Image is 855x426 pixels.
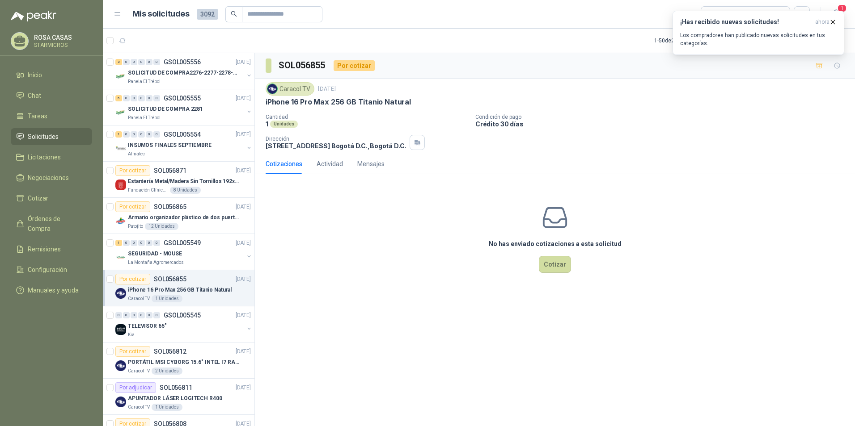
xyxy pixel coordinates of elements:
p: TELEVISOR 65" [128,322,166,330]
div: 0 [138,59,145,65]
a: 1 0 0 0 0 0 GSOL005549[DATE] Company LogoSEGURIDAD - MOUSELa Montaña Agromercados [115,238,253,266]
a: 2 0 0 0 0 0 GSOL005556[DATE] Company LogoSOLICITUD DE COMPRA2276-2277-2278-2284-2285-Panela El Tr... [115,57,253,85]
a: 1 0 0 0 0 0 GSOL005554[DATE] Company LogoINSUMOS FINALES SEPTIEMBREAlmatec [115,129,253,158]
p: Armario organizador plástico de dos puertas de acuerdo a la imagen adjunta [128,213,239,222]
p: [DATE] [236,275,251,284]
img: Company Logo [115,180,126,190]
div: 2 [115,59,122,65]
p: STARMICROS [34,42,90,48]
button: 1 [828,6,844,22]
span: Manuales y ayuda [28,285,79,295]
div: 0 [138,131,145,138]
p: Los compradores han publicado nuevas solicitudes en tus categorías. [680,31,837,47]
a: Órdenes de Compra [11,210,92,237]
p: GSOL005556 [164,59,201,65]
p: iPhone 16 Pro Max 256 GB Titanio Natural [266,97,411,107]
div: Por adjudicar [115,382,156,393]
p: La Montaña Agromercados [128,259,184,266]
img: Logo peakr [11,11,56,21]
div: 0 [146,95,152,101]
div: 1 - 50 de 2882 [654,33,712,48]
div: 0 [123,240,130,246]
div: 1 Unidades [152,295,182,302]
span: Negociaciones [28,173,69,183]
p: INSUMOS FINALES SEPTIEMBRE [128,141,212,150]
a: Por adjudicarSOL056811[DATE] Company LogoAPUNTADOR LÁSER LOGITECH R400Caracol TV1 Unidades [103,379,254,415]
a: Tareas [11,108,92,125]
p: [DATE] [236,58,251,67]
a: Por cotizarSOL056812[DATE] Company LogoPORTÁTIL MSI CYBORG 15.6" INTEL I7 RAM 32GB - 1 TB / Nvidi... [103,342,254,379]
div: 1 Unidades [152,404,182,411]
p: Caracol TV [128,404,150,411]
p: GSOL005554 [164,131,201,138]
div: Por cotizar [334,60,375,71]
p: SOLICITUD DE COMPRA2276-2277-2278-2284-2285- [128,69,239,77]
div: 0 [153,59,160,65]
a: 0 0 0 0 0 0 GSOL005545[DATE] Company LogoTELEVISOR 65"Kia [115,310,253,338]
p: Condición de pago [475,114,851,120]
div: Por cotizar [115,346,150,357]
span: Licitaciones [28,152,61,162]
div: 0 [131,312,137,318]
p: Dirección [266,136,406,142]
div: 0 [146,131,152,138]
img: Company Logo [115,107,126,118]
p: Caracol TV [128,368,150,375]
button: Cotizar [539,256,571,273]
p: Kia [128,331,135,338]
div: Unidades [270,121,298,128]
div: 0 [153,240,160,246]
div: 0 [146,240,152,246]
p: Almatec [128,150,145,158]
p: SOL056871 [154,167,186,174]
p: [DATE] [236,94,251,103]
img: Company Logo [115,288,126,299]
p: Caracol TV [128,295,150,302]
a: Configuración [11,261,92,278]
img: Company Logo [267,84,277,94]
div: Mensajes [357,159,385,169]
p: Patojito [128,223,143,230]
img: Company Logo [115,71,126,82]
p: [DATE] [236,311,251,320]
div: 8 Unidades [170,187,201,194]
a: Solicitudes [11,128,92,145]
span: Cotizar [28,193,48,203]
div: Por cotizar [115,201,150,212]
h1: Mis solicitudes [132,8,190,21]
div: 0 [123,312,130,318]
p: [DATE] [318,85,336,93]
div: Por cotizar [115,165,150,176]
p: Crédito 30 días [475,120,851,128]
div: 0 [123,95,130,101]
a: Por cotizarSOL056865[DATE] Company LogoArmario organizador plástico de dos puertas de acuerdo a l... [103,198,254,234]
div: Caracol TV [266,82,314,96]
span: Tareas [28,111,47,121]
div: 0 [146,59,152,65]
a: Inicio [11,67,92,84]
p: PORTÁTIL MSI CYBORG 15.6" INTEL I7 RAM 32GB - 1 TB / Nvidia GeForce RTX 4050 [128,358,239,367]
div: 12 Unidades [145,223,178,230]
p: SOL056812 [154,348,186,355]
div: 0 [138,95,145,101]
a: Por cotizarSOL056855[DATE] Company LogoiPhone 16 Pro Max 256 GB Titanio NaturalCaracol TV1 Unidades [103,270,254,306]
a: Licitaciones [11,149,92,166]
p: 1 [266,120,268,128]
h3: No has enviado cotizaciones a esta solicitud [489,239,622,249]
p: [DATE] [236,203,251,211]
p: APUNTADOR LÁSER LOGITECH R400 [128,394,222,403]
a: 5 0 0 0 0 0 GSOL005555[DATE] Company LogoSOLICITUD DE COMPRA 2281Panela El Trébol [115,93,253,121]
a: Remisiones [11,241,92,258]
span: Inicio [28,70,42,80]
p: SOL056855 [154,276,186,282]
span: Configuración [28,265,67,275]
p: Panela El Trébol [128,114,161,121]
p: GSOL005549 [164,240,201,246]
a: Chat [11,87,92,104]
img: Company Logo [115,324,126,335]
img: Company Logo [115,143,126,154]
div: 0 [138,312,145,318]
div: Por cotizar [115,274,150,284]
div: 0 [138,240,145,246]
p: [DATE] [236,167,251,175]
